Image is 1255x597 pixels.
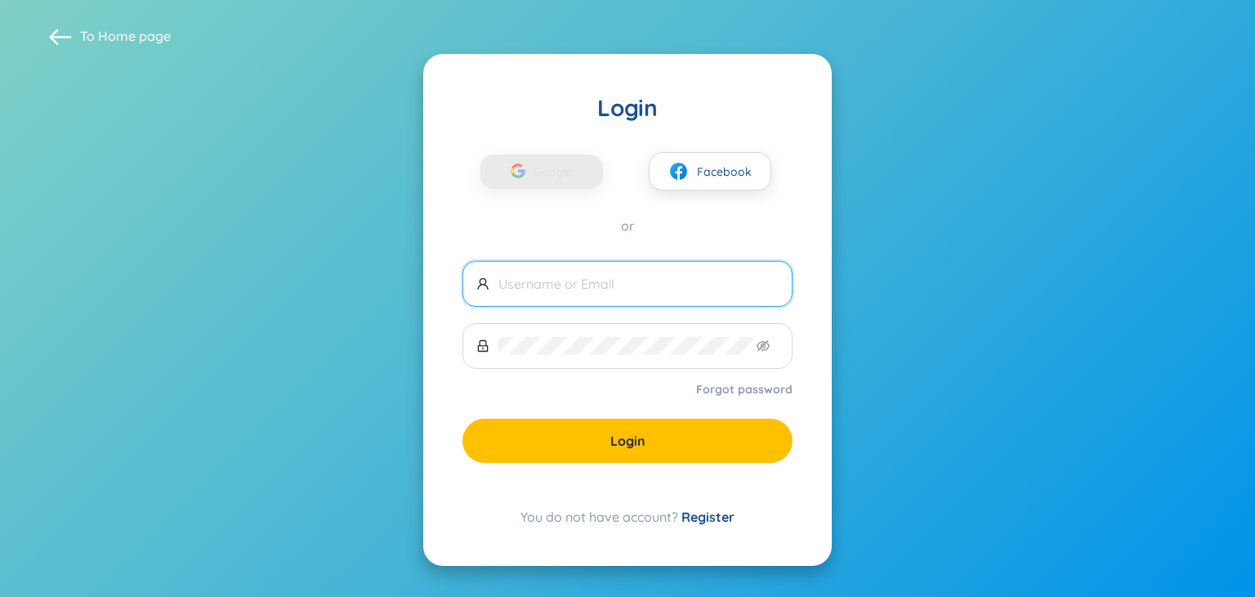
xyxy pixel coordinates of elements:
[697,163,752,181] span: Facebook
[649,152,771,191] button: facebookFacebook
[462,93,793,123] div: Login
[696,381,793,397] a: Forgot password
[668,161,689,182] img: facebook
[476,339,489,352] span: lock
[476,277,489,290] span: user
[681,509,735,525] a: Register
[498,275,779,293] input: Username or Email
[534,155,581,189] span: Google
[462,419,793,463] button: Login
[610,432,645,450] span: Login
[462,507,793,527] div: You do not have account?
[480,155,603,189] button: Google
[462,217,793,235] div: or
[98,28,171,44] a: Home page
[757,339,770,352] span: eye-invisible
[80,27,171,45] span: To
